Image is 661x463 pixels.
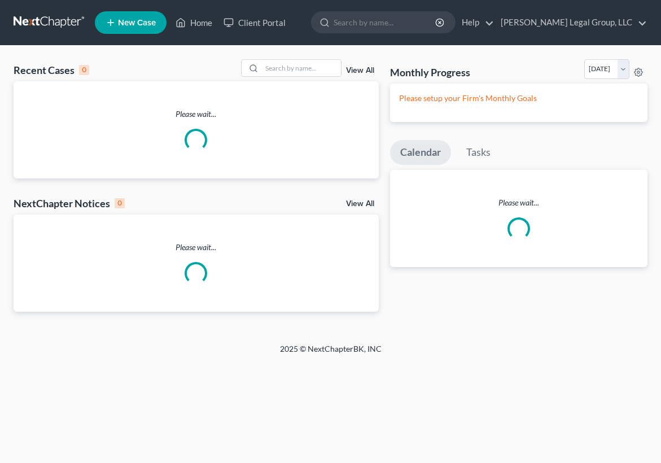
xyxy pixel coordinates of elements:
p: Please wait... [14,108,379,120]
a: Tasks [456,140,501,165]
p: Please wait... [14,242,379,253]
a: Help [456,12,494,33]
div: Recent Cases [14,63,89,77]
p: Please setup your Firm's Monthly Goals [399,93,638,104]
p: Please wait... [390,197,647,208]
input: Search by name... [334,12,437,33]
input: Search by name... [262,60,341,76]
a: View All [346,67,374,75]
div: NextChapter Notices [14,196,125,210]
div: 0 [79,65,89,75]
span: New Case [118,19,156,27]
a: Client Portal [218,12,291,33]
a: [PERSON_NAME] Legal Group, LLC [495,12,647,33]
a: View All [346,200,374,208]
div: 0 [115,198,125,208]
a: Home [170,12,218,33]
h3: Monthly Progress [390,65,470,79]
div: 2025 © NextChapterBK, INC [60,343,602,364]
a: Calendar [390,140,451,165]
